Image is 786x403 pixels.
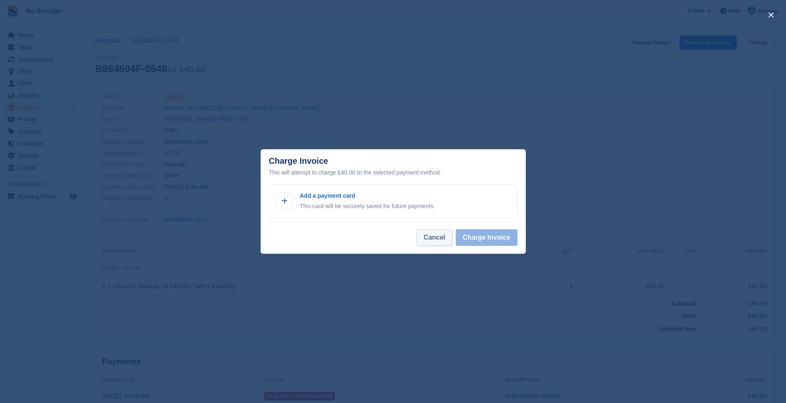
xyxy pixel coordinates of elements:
[764,8,778,22] button: close
[416,229,452,246] button: Cancel
[269,185,518,218] a: Add a payment card This card will be securely saved for future payments.
[456,229,518,246] button: Charge Invoice
[300,192,435,200] p: Add a payment card
[300,202,435,211] p: This card will be securely saved for future payments.
[269,156,518,177] div: Charge Invoice
[269,168,518,177] div: This will attempt to charge £40.00 to the selected payment method.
